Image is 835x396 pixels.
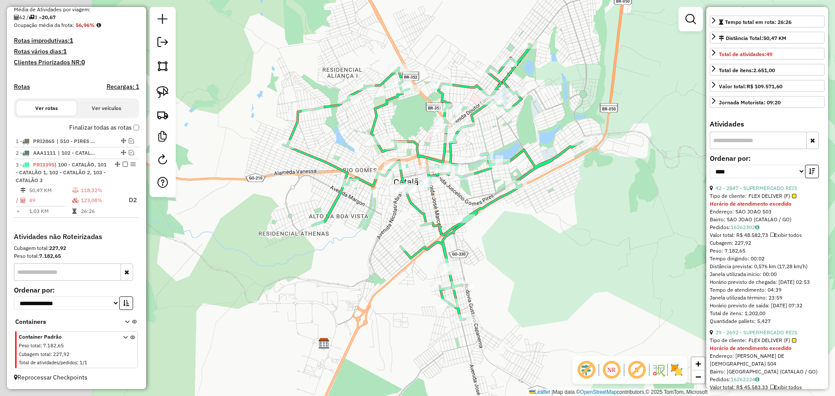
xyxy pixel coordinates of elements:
img: Selecionar atividades - polígono [157,60,169,72]
span: Container Padrão [19,333,113,341]
span: Total de atividades: [719,51,772,57]
a: Distância Total:50,47 KM [710,32,825,43]
div: Janela utilizada término: 23:59 [710,294,825,302]
div: Atividade não roteirizada - SUPERMERCADO REIS [433,124,454,133]
i: Observações [755,225,759,230]
button: Ordem decrescente [805,165,819,178]
h4: Atividades não Roteirizadas [14,233,139,241]
span: 510 - PIRES DO RIO [57,137,97,145]
span: | 100 - CATALÃO, 101 - CATALÃO 1, 102 - CATALÃO 2, 103 - CATALÃO 3 [16,161,107,183]
a: Total de itens:2.651,00 [710,64,825,76]
td: 1,03 KM [29,207,72,216]
strong: 1 [63,47,67,55]
span: Exibir todos [770,232,802,238]
a: Zoom in [691,357,705,370]
td: 50,47 KM [29,186,72,195]
a: Reroteirizar Sessão [154,151,171,170]
a: 42 - 2847 - SUPERMERCADO REIS [715,185,797,191]
i: % de utilização do peso [72,188,79,193]
span: AAA1111 [33,150,56,156]
a: Exibir filtros [682,10,699,28]
i: Tempo total em rota [72,209,77,214]
span: PRI3395 [33,161,54,168]
h4: Atividades [710,120,825,128]
span: 7.182,65 [43,343,64,349]
img: Selecionar atividades - laço [157,86,169,98]
div: Endereço: [PERSON_NAME] DE [DEMOGRAPHIC_DATA] 504 [710,352,825,368]
span: Exibir rótulo [626,359,647,380]
strong: 0 [81,58,85,66]
span: Cubagem total [19,351,50,357]
div: Tempo dirigindo: 00:02 [710,255,825,263]
strong: Horário de atendimento excedido [710,200,792,207]
span: Reprocessar Checkpoints [14,373,87,381]
span: FLEX DELIVER (F) [748,336,796,344]
a: Nova sessão e pesquisa [154,10,171,30]
span: : [50,351,52,357]
td: / [16,195,20,206]
div: Bairro: SAO JOAO (CATALAO / GO) [710,216,825,223]
em: Finalizar rota [123,162,128,167]
img: Exibir/Ocultar setores [670,363,684,377]
a: 16262302 [731,224,759,230]
span: PRI2865 [33,138,54,144]
strong: Horário de atendimento excedido [710,345,792,351]
div: Quantidade pallets: 5,427 [710,317,825,325]
p: D2 [121,195,137,205]
div: Horário previsto de saída: [DATE] 07:32 [710,302,825,309]
span: : [77,359,78,366]
a: Rotas [14,83,30,90]
div: Pedidos: [710,223,825,231]
div: Pedidos: [710,376,825,383]
strong: R$ 109.571,60 [747,83,782,90]
div: Janela utilizada início: 00:00 [710,270,825,278]
div: Valor total: [719,83,782,90]
td: 49 [29,195,72,206]
div: Peso: 7.182,65 [710,247,825,255]
div: Endereço: SAO JOAO 503 [710,208,825,216]
span: Total de atividades/pedidos [19,359,77,366]
strong: 7.182,65 [39,253,61,259]
img: DICEBEL [318,338,330,349]
span: Ocupação média da frota: [14,22,74,28]
div: Valor total: R$ 45.583,33 [710,383,825,391]
a: OpenStreetMap [580,389,617,395]
button: Ver veículos [77,101,137,116]
span: Peso total [19,343,40,349]
div: Map data © contributors,© 2025 TomTom, Microsoft [527,389,710,396]
div: Horário previsto de chegada: [DATE] 02:53 [710,278,825,286]
span: − [695,371,701,382]
a: Zoom out [691,370,705,383]
div: Jornada Motorista: 09:20 [719,99,781,106]
div: Tipo de cliente: [710,336,825,344]
a: Valor total:R$ 109.571,60 [710,80,825,92]
label: Ordenar por: [710,153,825,163]
img: Fluxo de ruas [651,363,665,377]
span: | [551,389,553,395]
strong: 56,96% [76,22,95,28]
strong: 227,92 [49,245,66,251]
label: Ordenar por: [14,285,139,295]
div: Peso total: [14,252,139,260]
span: Ocultar NR [601,359,622,380]
a: Tempo total em rota: 26:26 [710,16,825,27]
span: Containers [15,317,114,326]
a: Exportar sessão [154,33,171,53]
span: 50,47 KM [763,35,786,41]
span: 1 - [16,138,54,144]
div: Bairro: [GEOGRAPHIC_DATA] (CATALAO / GO) [710,368,825,376]
em: Média calculada utilizando a maior ocupação (%Peso ou %Cubagem) de cada rota da sessão. Rotas cro... [97,23,101,28]
button: Ordem crescente [119,296,133,310]
span: FLEX DELIVER (F) [748,192,796,200]
a: 16262224 [731,376,759,383]
div: Cubagem total: [14,244,139,252]
h4: Rotas improdutivas: [14,37,139,44]
input: Finalizar todas as rotas [134,125,139,130]
em: Visualizar rota [129,150,134,155]
span: + [695,358,701,369]
span: 2 - [16,150,56,156]
span: 102 - CATALÃO 2 [58,149,98,157]
div: Distância prevista: 0,576 km (17,28 km/h) [710,263,825,270]
a: Total de atividades:49 [710,48,825,60]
